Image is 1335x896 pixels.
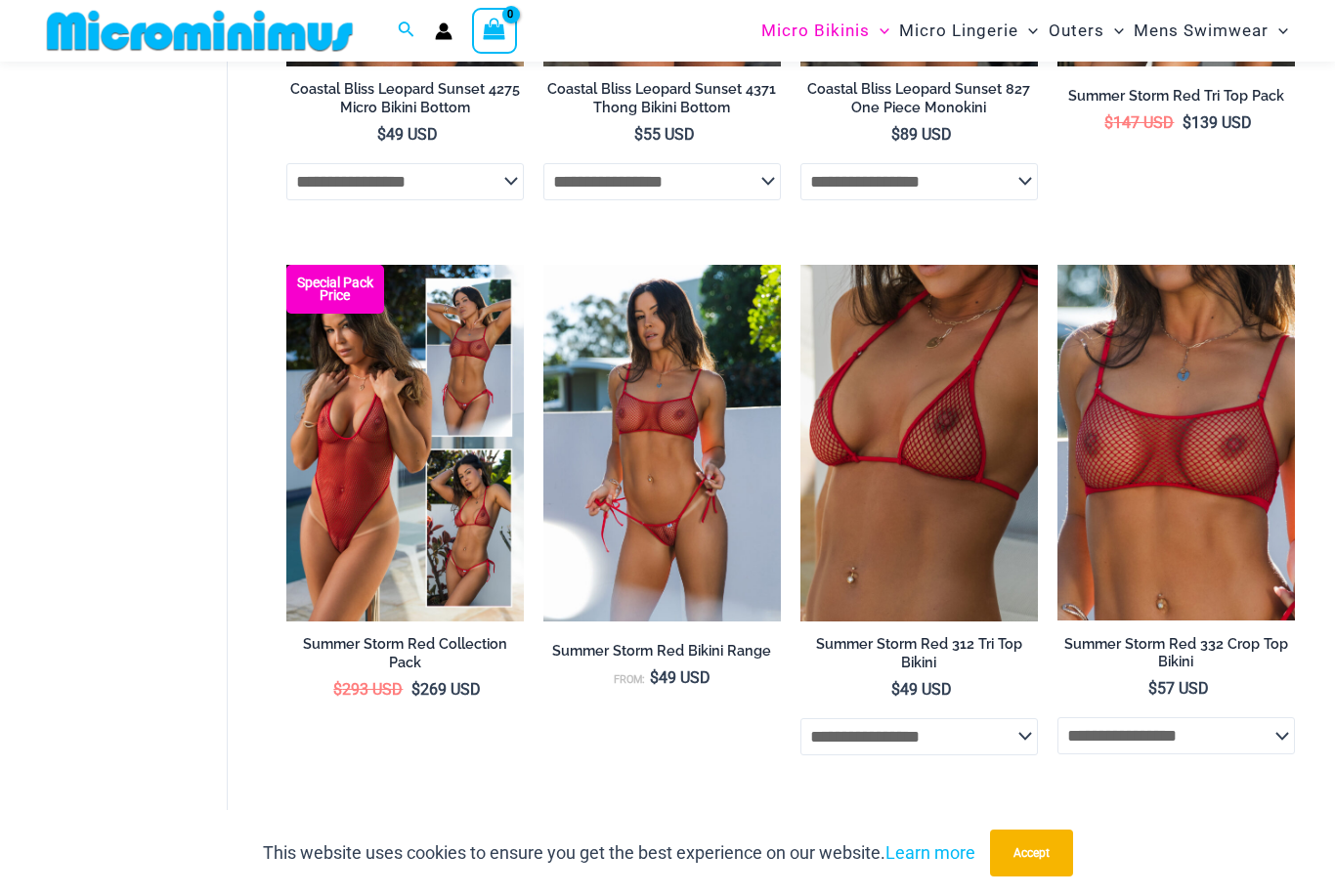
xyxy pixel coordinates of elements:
[1269,6,1288,56] span: Menu Toggle
[1018,6,1038,56] span: Menu Toggle
[1057,635,1295,671] h2: Summer Storm Red 332 Crop Top Bikini
[891,125,952,144] bdi: 89 USD
[754,3,1296,59] nav: Site Navigation
[1057,265,1295,620] a: Summer Storm Red 332 Crop Top 01Summer Storm Red 332 Crop Top 449 Thong 03Summer Storm Red 332 Cr...
[472,8,517,53] a: View Shopping Cart, empty
[286,635,524,671] h2: Summer Storm Red Collection Pack
[800,80,1038,124] a: Coastal Bliss Leopard Sunset 827 One Piece Monokini
[1057,87,1295,112] a: Summer Storm Red Tri Top Pack
[800,265,1038,621] a: Summer Storm Red 312 Tri Top 01Summer Storm Red 312 Tri Top 449 Thong 04Summer Storm Red 312 Tri ...
[1129,6,1293,56] a: Mens SwimwearMenu ToggleMenu Toggle
[286,277,384,302] b: Special Pack Price
[1104,113,1174,132] bdi: 147 USD
[650,668,711,687] bdi: 49 USD
[1134,6,1269,56] span: Mens Swimwear
[899,6,1018,56] span: Micro Lingerie
[411,680,481,699] bdi: 269 USD
[990,830,1073,876] button: Accept
[286,80,524,124] a: Coastal Bliss Leopard Sunset 4275 Micro Bikini Bottom
[263,838,975,868] p: This website uses cookies to ensure you get the best experience on our website.
[435,22,452,40] a: Account icon link
[1104,6,1124,56] span: Menu Toggle
[286,265,524,621] img: Summer Storm Red Collection Pack F
[800,265,1038,621] img: Summer Storm Red 312 Tri Top 01
[761,6,870,56] span: Micro Bikinis
[1148,679,1209,698] bdi: 57 USD
[543,265,781,621] a: Summer Storm Red 332 Crop Top 449 Thong 02Summer Storm Red 332 Crop Top 449 Thong 03Summer Storm ...
[650,668,659,687] span: $
[1104,113,1113,132] span: $
[1044,6,1129,56] a: OutersMenu ToggleMenu Toggle
[1057,87,1295,106] h2: Summer Storm Red Tri Top Pack
[891,680,952,699] bdi: 49 USD
[885,842,975,863] a: Learn more
[411,680,420,699] span: $
[800,635,1038,671] h2: Summer Storm Red 312 Tri Top Bikini
[398,19,415,43] a: Search icon link
[377,125,386,144] span: $
[756,6,894,56] a: Micro BikinisMenu ToggleMenu Toggle
[543,642,781,661] h2: Summer Storm Red Bikini Range
[377,125,438,144] bdi: 49 USD
[1057,635,1295,679] a: Summer Storm Red 332 Crop Top Bikini
[800,80,1038,116] h2: Coastal Bliss Leopard Sunset 827 One Piece Monokini
[543,80,781,124] a: Coastal Bliss Leopard Sunset 4371 Thong Bikini Bottom
[800,635,1038,679] a: Summer Storm Red 312 Tri Top Bikini
[543,642,781,667] a: Summer Storm Red Bikini Range
[333,680,403,699] bdi: 293 USD
[286,80,524,116] h2: Coastal Bliss Leopard Sunset 4275 Micro Bikini Bottom
[1183,113,1191,132] span: $
[1183,113,1252,132] bdi: 139 USD
[543,80,781,116] h2: Coastal Bliss Leopard Sunset 4371 Thong Bikini Bottom
[891,680,900,699] span: $
[39,9,361,53] img: MM SHOP LOGO FLAT
[333,680,342,699] span: $
[894,6,1043,56] a: Micro LingerieMenu ToggleMenu Toggle
[870,6,889,56] span: Menu Toggle
[286,635,524,679] a: Summer Storm Red Collection Pack
[891,125,900,144] span: $
[1057,265,1295,620] img: Summer Storm Red 332 Crop Top 01
[286,265,524,621] a: Summer Storm Red Collection Pack F Summer Storm Red Collection Pack BSummer Storm Red Collection ...
[634,125,695,144] bdi: 55 USD
[1148,679,1157,698] span: $
[1049,6,1104,56] span: Outers
[614,673,645,686] span: From:
[543,265,781,621] img: Summer Storm Red 332 Crop Top 449 Thong 02
[634,125,643,144] span: $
